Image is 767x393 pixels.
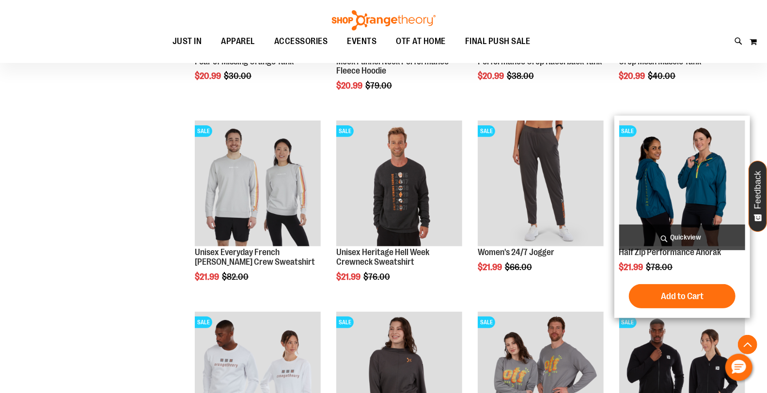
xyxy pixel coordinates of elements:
[336,57,449,76] a: Mock Funnel Neck Performance Fleece Hoodie
[336,121,462,248] a: Product image for Unisex Heritage Hell Week Crewneck SweatshirtSALE
[478,262,503,272] span: $21.99
[619,247,721,257] a: Half Zip Performance Anorak
[195,272,220,282] span: $21.99
[629,284,736,308] button: Add to Cart
[365,81,393,91] span: $79.00
[619,317,637,328] span: SALE
[455,30,540,52] a: FINAL PUSH SALE
[274,30,328,52] span: ACCESSORIES
[619,225,745,250] a: Quickview
[222,272,250,282] span: $82.00
[619,121,745,248] a: Half Zip Performance AnorakSALE
[661,291,704,302] span: Add to Cart
[478,121,604,248] a: Product image for 24/7 JoggerSALE
[163,30,212,53] a: JUST IN
[221,30,255,52] span: APPAREL
[386,30,455,53] a: OTF AT HOME
[738,335,757,354] button: Back To Top
[195,121,321,248] a: Product image for Unisex Everyday French Terry Crew SweatshirtSALE
[619,121,745,246] img: Half Zip Performance Anorak
[224,71,253,81] span: $30.00
[505,262,533,272] span: $66.00
[507,71,535,81] span: $38.00
[265,30,338,53] a: ACCESSORIES
[648,71,677,81] span: $40.00
[331,116,467,306] div: product
[749,161,767,232] button: Feedback - Show survey
[396,30,446,52] span: OTF AT HOME
[478,125,495,137] span: SALE
[211,30,265,53] a: APPAREL
[336,125,354,137] span: SALE
[336,121,462,246] img: Product image for Unisex Heritage Hell Week Crewneck Sweatshirt
[725,354,752,381] button: Hello, have a question? Let’s chat.
[614,116,750,318] div: product
[195,121,321,246] img: Product image for Unisex Everyday French Terry Crew Sweatshirt
[619,125,637,137] span: SALE
[172,30,202,52] span: JUST IN
[363,272,391,282] span: $76.00
[337,30,386,53] a: EVENTS
[336,247,429,267] a: Unisex Heritage Hell Week Crewneck Sweatshirt
[619,71,647,81] span: $20.99
[336,81,364,91] span: $20.99
[478,121,604,246] img: Product image for 24/7 Jogger
[347,30,376,52] span: EVENTS
[195,57,294,66] a: Fear of Missing Orange Tank
[478,57,602,66] a: Performance Crop Racerback Tank
[195,247,315,267] a: Unisex Everyday French [PERSON_NAME] Crew Sweatshirt
[190,116,326,306] div: product
[619,57,702,66] a: Crop Mesh Muscle Tank
[478,247,554,257] a: Women's 24/7 Jogger
[646,262,674,272] span: $78.00
[195,71,222,81] span: $20.99
[478,317,495,328] span: SALE
[195,125,212,137] span: SALE
[195,317,212,328] span: SALE
[753,171,763,209] span: Feedback
[336,317,354,328] span: SALE
[619,262,645,272] span: $21.99
[336,272,362,282] span: $21.99
[473,116,609,297] div: product
[465,30,531,52] span: FINAL PUSH SALE
[330,10,437,30] img: Shop Orangetheory
[478,71,505,81] span: $20.99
